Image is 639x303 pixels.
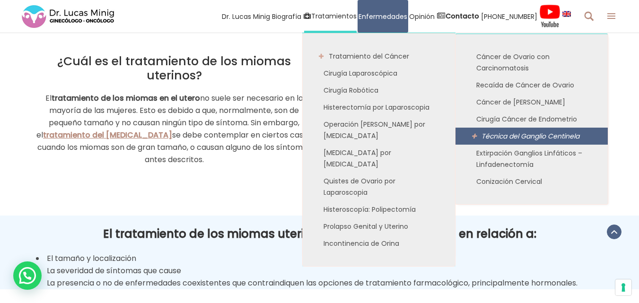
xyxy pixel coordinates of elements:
[481,11,537,22] span: [PHONE_NUMBER]
[455,77,608,94] a: Recaída de Cáncer de Ovario
[324,69,397,78] span: Cirugía Laparoscópica
[324,86,378,95] span: Cirugía Robótica
[615,279,631,295] button: Sus preferencias de consentimiento para tecnologías de seguimiento
[324,222,408,231] span: Prolapso Genital y Uterino
[324,205,416,214] span: Histeroscopía: Polipectomía
[481,131,579,141] span: Técnica del Ganglio Centinela
[324,176,395,197] span: Quistes de Ovario por Laparoscopia
[43,130,172,140] a: tratamiento del [MEDICAL_DATA]
[103,226,536,242] strong: El tratamiento de los miomas uterinos es muy variado y está en relación a:
[446,11,479,21] strong: Contacto
[36,92,313,166] p: El no suele ser necesario en la mayoría de las mujeres. Esto es debido a que, normalmente, son de...
[303,82,455,99] a: Cirugía Robótica
[476,148,582,169] span: Extirpación Ganglios Linfáticos – Linfadenectomía
[455,145,608,173] a: Extirpación Ganglios Linfáticos – Linfadenectomía
[476,177,542,186] span: Conización Cervical
[303,65,455,82] a: Cirugía Laparoscópica
[324,148,391,169] span: [MEDICAL_DATA] por [MEDICAL_DATA]
[562,11,571,17] img: language english
[455,128,608,145] a: Técnica del Ganglio Centinela
[455,173,608,190] a: Conización Cervical
[36,265,604,277] li: La severidad de síntomas que cause
[455,94,608,111] a: Cáncer de [PERSON_NAME]
[455,48,608,77] a: Cáncer de Ovario con Carcinomatosis
[329,52,409,61] span: Tratamiento del Cáncer
[303,99,455,116] a: Histerectomía por Laparoscopia
[303,201,455,218] a: Histeroscopía: Polipectomía
[36,252,604,265] li: El tamaño y localización
[36,277,604,289] li: La presencia o no de enfermedades coexistentes que contraindiquen las opciones de tratamiento far...
[303,218,455,235] a: Prolapso Genital y Uterino
[324,239,399,248] span: Incontinencia de Orina
[476,114,577,124] span: Cirugía Cáncer de Endometrio
[476,52,550,73] span: Cáncer de Ovario con Carcinomatosis
[311,11,357,22] span: Tratamientos
[324,103,429,112] span: Histerectomía por Laparoscopia
[272,11,301,22] span: Biografía
[303,173,455,201] a: Quistes de Ovario por Laparoscopia
[52,93,200,104] strong: tratamiento de los miomas en el utero
[303,144,455,173] a: [MEDICAL_DATA] por [MEDICAL_DATA]
[539,4,560,28] img: Videos Youtube Ginecología
[303,116,455,144] a: Operación [PERSON_NAME] por [MEDICAL_DATA]
[222,11,270,22] span: Dr. Lucas Minig
[476,97,565,107] span: Cáncer de [PERSON_NAME]
[13,261,42,290] div: WhatsApp contact
[409,11,435,22] span: Opinión
[36,54,313,83] h2: ¿Cuál es el tratamiento de los miomas uterinos?
[303,235,455,252] a: Incontinencia de Orina
[359,11,407,22] span: Enfermedades
[324,120,425,140] span: Operación [PERSON_NAME] por [MEDICAL_DATA]
[476,80,574,90] span: Recaída de Cáncer de Ovario
[303,48,455,65] a: Tratamiento del Cáncer
[455,111,608,128] a: Cirugía Cáncer de Endometrio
